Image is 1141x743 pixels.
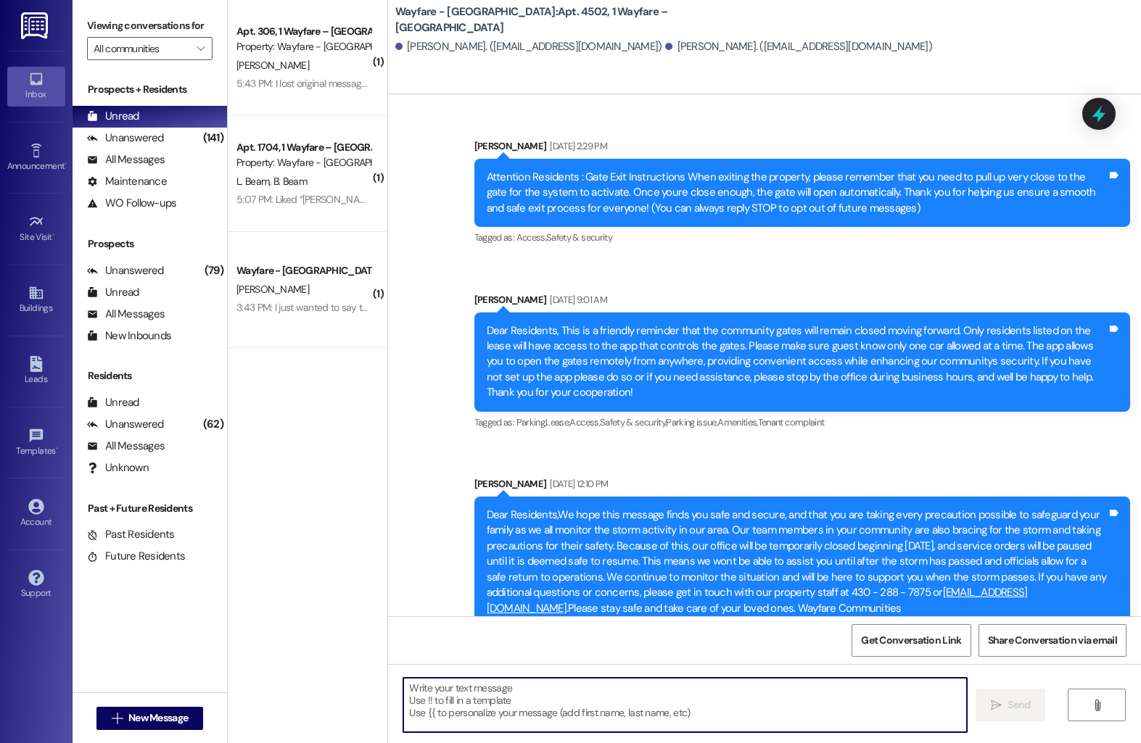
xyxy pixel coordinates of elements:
[236,140,371,155] div: Apt. 1704, 1 Wayfare – [GEOGRAPHIC_DATA]
[73,82,227,97] div: Prospects + Residents
[52,230,54,240] span: •
[87,417,164,432] div: Unanswered
[65,159,67,169] span: •
[128,710,188,726] span: New Message
[516,231,546,244] span: Access ,
[87,395,139,410] div: Unread
[87,263,164,278] div: Unanswered
[395,39,662,54] div: [PERSON_NAME]. ([EMAIL_ADDRESS][DOMAIN_NAME])
[7,423,65,462] a: Templates •
[87,130,164,146] div: Unanswered
[487,323,1107,401] div: Dear Residents, This is a friendly reminder that the community gates will remain closed moving fo...
[197,43,205,54] i: 
[73,368,227,383] div: Residents
[201,260,227,282] div: (79)
[758,416,825,428] span: Tenant complaint
[474,227,1130,248] div: Tagged as:
[1092,700,1103,711] i: 
[852,624,971,657] button: Get Conversation Link
[87,152,165,167] div: All Messages
[979,624,1126,657] button: Share Conversation via email
[87,460,149,476] div: Unknown
[236,39,371,54] div: Property: Wayfare - [GEOGRAPHIC_DATA]
[96,707,204,730] button: New Message
[7,281,65,320] a: Buildings
[546,476,608,491] div: [DATE] 12:10 PM
[73,501,227,516] div: Past + Future Residents
[87,328,171,344] div: New Inbounds
[976,689,1046,721] button: Send
[666,416,717,428] span: Parking issue ,
[236,193,680,206] div: 5:07 PM: Liked “[PERSON_NAME] (Wayfare - [GEOGRAPHIC_DATA]): There's Ice Cream in the Clubhouse!”
[474,138,1130,159] div: [PERSON_NAME]
[988,633,1117,648] span: Share Conversation via email
[236,263,371,278] div: Wayfare - [GEOGRAPHIC_DATA]
[516,416,546,428] span: Parking ,
[73,236,227,252] div: Prospects
[87,549,185,564] div: Future Residents
[1008,697,1030,713] span: Send
[487,585,1028,615] a: [EMAIL_ADDRESS][DOMAIN_NAME]
[546,231,612,244] span: Safety & security
[395,4,685,36] b: Wayfare - [GEOGRAPHIC_DATA]: Apt. 4502, 1 Wayfare – [GEOGRAPHIC_DATA]
[112,713,123,724] i: 
[236,59,309,72] span: [PERSON_NAME]
[236,155,371,170] div: Property: Wayfare - [GEOGRAPHIC_DATA]
[545,416,569,428] span: Lease ,
[7,67,65,106] a: Inbox
[94,37,189,60] input: All communities
[56,444,58,454] span: •
[87,307,165,322] div: All Messages
[474,292,1130,312] div: [PERSON_NAME]
[861,633,961,648] span: Get Conversation Link
[474,476,1130,497] div: [PERSON_NAME]
[199,127,227,149] div: (141)
[474,412,1130,433] div: Tagged as:
[991,700,1002,711] i: 
[87,109,139,124] div: Unread
[717,416,758,428] span: Amenities ,
[7,565,65,605] a: Support
[546,292,607,307] div: [DATE] 9:01 AM
[7,352,65,391] a: Leads
[487,507,1107,616] div: Dear Residents,We hope this message finds you safe and secure, and that you are taking every prec...
[273,175,307,188] span: B. Beam
[87,439,165,454] div: All Messages
[236,24,371,39] div: Apt. 306, 1 Wayfare – [GEOGRAPHIC_DATA]
[546,138,607,154] div: [DATE] 2:29 PM
[569,416,599,428] span: Access ,
[87,285,139,300] div: Unread
[236,77,498,90] div: 5:43 PM: I lost original message. What are times for ice cream?
[87,527,175,542] div: Past Residents
[199,413,227,436] div: (62)
[21,12,51,39] img: ResiDesk Logo
[600,416,666,428] span: Safety & security ,
[7,209,65,249] a: Site Visit •
[87,196,176,211] div: WO Follow-ups
[487,170,1107,216] div: Attention Residents : Gate Exit Instructions When exiting the property, please remember that you ...
[236,175,273,188] span: L. Beam
[665,39,932,54] div: [PERSON_NAME]. ([EMAIL_ADDRESS][DOMAIN_NAME])
[87,174,167,189] div: Maintenance
[7,494,65,534] a: Account
[87,14,213,37] label: Viewing conversations for
[236,283,309,296] span: [PERSON_NAME]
